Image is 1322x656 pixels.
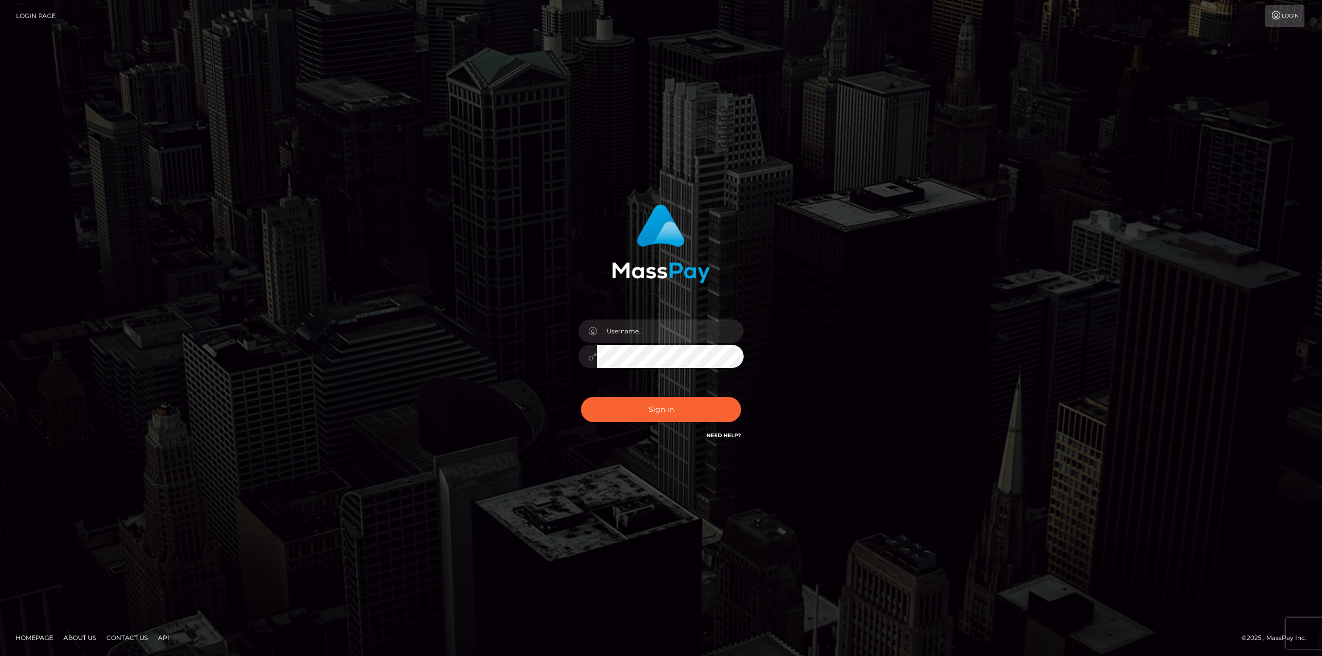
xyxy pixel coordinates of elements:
[581,397,741,422] button: Sign in
[706,432,741,439] a: Need Help?
[1241,632,1314,644] div: © 2025 , MassPay Inc.
[16,5,56,27] a: Login Page
[154,630,174,646] a: API
[597,319,744,343] input: Username...
[59,630,100,646] a: About Us
[11,630,57,646] a: Homepage
[612,204,710,283] img: MassPay Login
[1265,5,1304,27] a: Login
[102,630,152,646] a: Contact Us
